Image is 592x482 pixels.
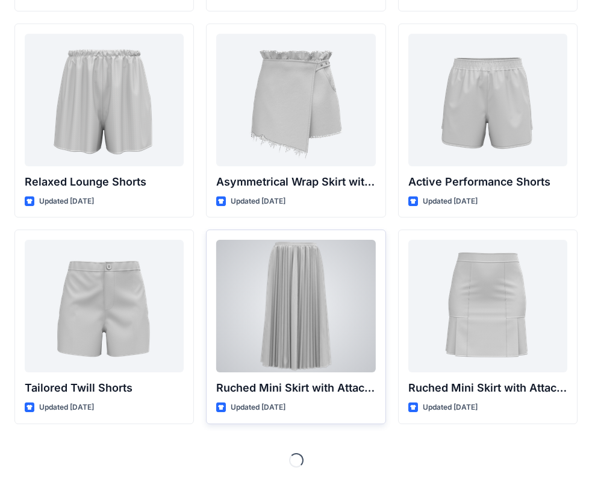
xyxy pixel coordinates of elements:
a: Ruched Mini Skirt with Attached Draped Panel [216,240,375,372]
p: Updated [DATE] [423,195,478,208]
p: Updated [DATE] [423,401,478,414]
a: Relaxed Lounge Shorts [25,34,184,166]
p: Relaxed Lounge Shorts [25,174,184,190]
p: Updated [DATE] [39,401,94,414]
p: Updated [DATE] [39,195,94,208]
p: Active Performance Shorts [408,174,567,190]
p: Updated [DATE] [231,401,285,414]
p: Tailored Twill Shorts [25,380,184,396]
a: Ruched Mini Skirt with Attached Draped Panel [408,240,567,372]
a: Active Performance Shorts [408,34,567,166]
a: Tailored Twill Shorts [25,240,184,372]
a: Asymmetrical Wrap Skirt with Ruffle Waist [216,34,375,166]
p: Updated [DATE] [231,195,285,208]
p: Ruched Mini Skirt with Attached Draped Panel [216,380,375,396]
p: Asymmetrical Wrap Skirt with Ruffle Waist [216,174,375,190]
p: Ruched Mini Skirt with Attached Draped Panel [408,380,567,396]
